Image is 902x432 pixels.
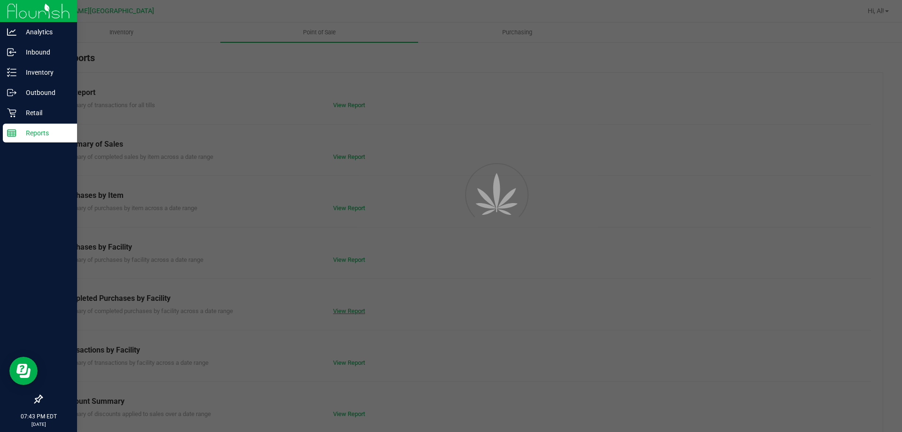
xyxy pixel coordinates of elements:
[7,68,16,77] inline-svg: Inventory
[9,357,38,385] iframe: Resource center
[16,67,73,78] p: Inventory
[7,128,16,138] inline-svg: Reports
[7,88,16,97] inline-svg: Outbound
[7,27,16,37] inline-svg: Analytics
[16,87,73,98] p: Outbound
[7,47,16,57] inline-svg: Inbound
[16,47,73,58] p: Inbound
[16,107,73,118] p: Retail
[16,26,73,38] p: Analytics
[16,127,73,139] p: Reports
[4,421,73,428] p: [DATE]
[7,108,16,118] inline-svg: Retail
[4,412,73,421] p: 07:43 PM EDT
